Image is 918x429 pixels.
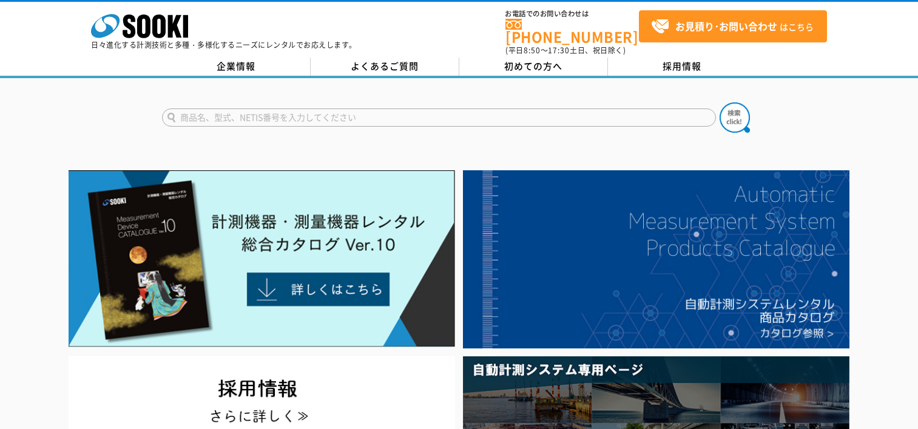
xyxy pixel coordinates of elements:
[505,19,639,44] a: [PHONE_NUMBER]
[608,58,757,76] a: 採用情報
[548,45,570,56] span: 17:30
[639,10,827,42] a: お見積り･お問い合わせはこちら
[463,170,849,348] img: 自動計測システムカタログ
[651,18,814,36] span: はこちら
[162,58,311,76] a: 企業情報
[675,19,777,33] strong: お見積り･お問い合わせ
[504,59,562,73] span: 初めての方へ
[311,58,459,76] a: よくあるご質問
[505,45,626,56] span: (平日 ～ 土日、祝日除く)
[459,58,608,76] a: 初めての方へ
[69,170,455,347] img: Catalog Ver10
[162,108,716,127] input: 商品名、型式、NETIS番号を入力してください
[720,102,750,133] img: btn_search.png
[505,10,639,18] span: お電話でのお問い合わせは
[91,41,357,48] p: 日々進化する計測技術と多種・多様化するニーズにレンタルでお応えします。
[524,45,541,56] span: 8:50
